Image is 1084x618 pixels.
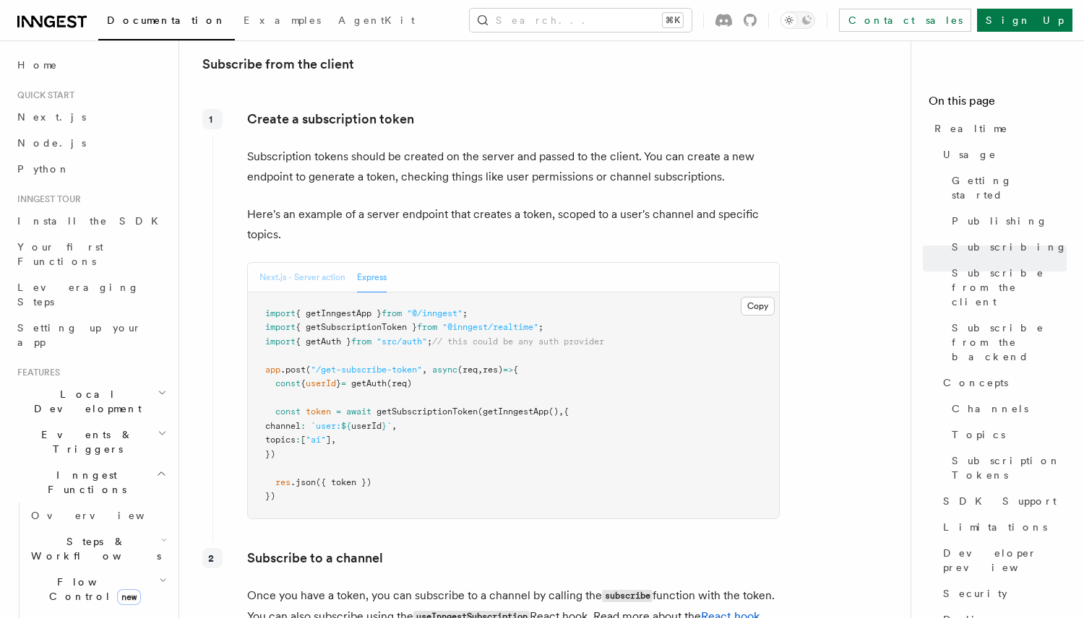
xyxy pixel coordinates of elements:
a: Usage [937,142,1067,167]
span: userId [306,378,336,388]
span: from [417,322,437,332]
p: Subscription tokens should be created on the server and passed to the client. You can create a ne... [247,147,780,187]
a: Security [937,580,1067,606]
button: Next.js - Server action [259,263,345,292]
span: Setting up your app [17,322,142,348]
span: getInngestApp [483,406,549,417]
div: 2 [202,548,223,568]
a: Realtime [929,116,1067,142]
span: `user: [311,421,341,431]
span: Your first Functions [17,241,103,267]
span: res [275,477,291,487]
a: Subscription Tokens [946,448,1067,488]
span: from [351,336,371,347]
span: Usage [943,147,997,162]
span: : [296,435,301,445]
a: Next.js [12,104,170,130]
span: , [331,435,336,445]
span: Documentation [107,14,226,26]
span: (req) [387,378,412,388]
a: Sign Up [977,9,1072,32]
span: Developer preview [943,546,1067,575]
a: Publishing [946,208,1067,234]
span: Limitations [943,520,1047,534]
p: Here's an example of a server endpoint that creates a token, scoped to a user's channel and speci... [247,204,780,245]
span: ; [463,308,468,318]
a: Home [12,52,170,78]
span: Concepts [943,375,1008,390]
button: Steps & Workflows [25,528,170,569]
span: , [478,365,483,375]
a: Subscribe from the client [946,260,1067,315]
span: Features [12,367,60,378]
a: Developer preview [937,540,1067,580]
span: import [265,308,296,318]
span: , [392,421,397,431]
span: = [341,378,346,388]
span: Subscribe from the client [952,266,1067,309]
span: Node.js [17,137,86,149]
a: AgentKit [330,4,423,39]
a: Getting started [946,167,1067,208]
span: } [336,378,341,388]
span: Python [17,163,70,175]
span: [ [301,435,306,445]
span: Flow Control [25,575,159,604]
span: () [549,406,559,417]
button: Copy [741,297,775,315]
span: from [382,308,402,318]
span: Subscription Tokens [952,453,1067,482]
span: SDK Support [943,494,1057,508]
span: Subscribe from the backend [952,321,1067,364]
span: { [564,406,569,417]
p: Subscribe to a channel [247,548,780,568]
span: { getInngestApp } [296,308,382,318]
button: Events & Triggers [12,422,170,462]
span: async [432,365,457,375]
div: 1 [202,109,223,129]
a: SDK Support [937,488,1067,514]
button: Express [357,263,387,292]
a: Concepts [937,370,1067,396]
span: , [422,365,427,375]
span: "src/auth" [377,336,427,347]
span: getAuth [351,378,387,388]
a: Your first Functions [12,234,170,274]
span: "ai" [306,435,326,445]
span: ` [387,421,392,431]
a: Contact sales [839,9,971,32]
span: "/get-subscribe-token" [311,365,422,375]
span: topics [265,435,296,445]
span: Install the SDK [17,215,167,227]
span: ; [538,322,543,332]
span: = [336,406,341,417]
span: : [301,421,306,431]
span: ${ [341,421,351,431]
a: Node.js [12,130,170,156]
a: Subscribe from the backend [946,315,1067,370]
span: Getting started [952,173,1067,202]
span: import [265,322,296,332]
span: { getSubscriptionToken } [296,322,417,332]
span: await [346,406,371,417]
span: (req [457,365,478,375]
span: .json [291,477,316,487]
a: Setting up your app [12,315,170,355]
a: Python [12,156,170,182]
span: app [265,365,280,375]
span: ; [427,336,432,347]
a: Subscribe from the client [202,54,354,74]
span: => [503,365,513,375]
span: token [306,406,331,417]
span: getSubscriptionToken [377,406,478,417]
span: ] [326,435,331,445]
span: Channels [952,401,1028,416]
span: ({ token }) [316,477,371,487]
h4: On this page [929,92,1067,116]
span: Leveraging Steps [17,282,139,308]
span: } [382,421,387,431]
span: new [117,589,141,605]
span: Home [17,58,58,72]
span: Realtime [934,121,1008,136]
span: import [265,336,296,347]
